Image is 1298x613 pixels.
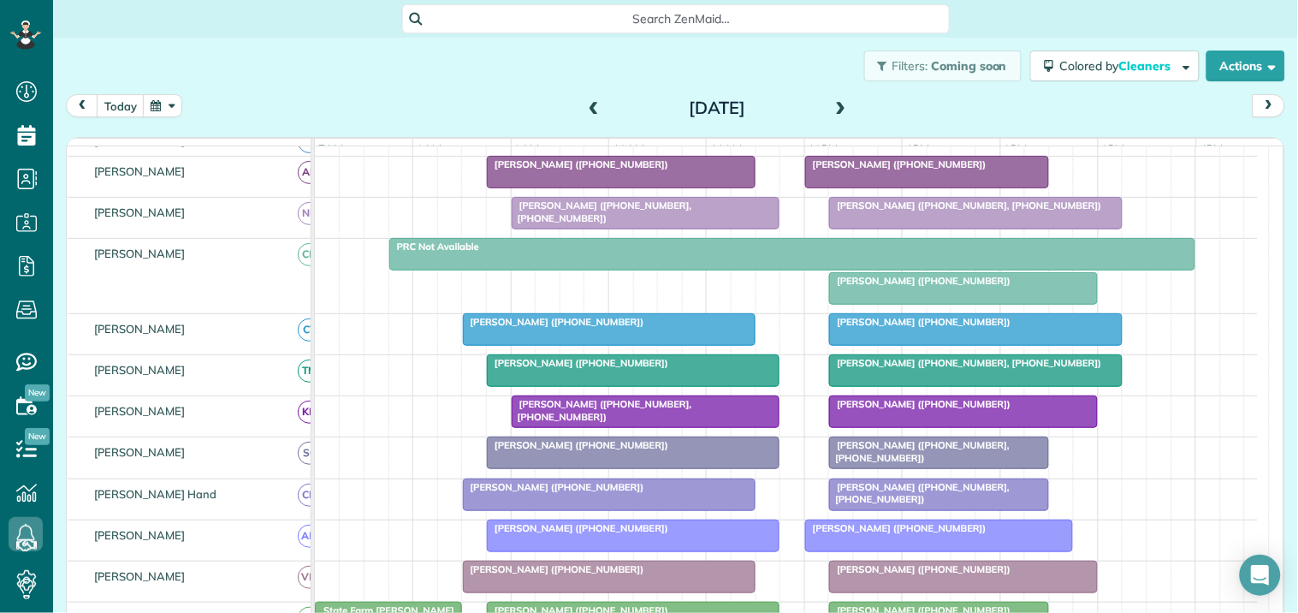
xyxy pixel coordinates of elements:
span: 4pm [1197,142,1227,156]
button: prev [66,94,98,117]
span: 2pm [1001,142,1031,156]
span: [PERSON_NAME] [91,445,189,459]
span: 7am [315,142,347,156]
span: [PERSON_NAME] ([PHONE_NUMBER], [PHONE_NUMBER]) [828,481,1010,505]
span: [PERSON_NAME] [91,164,189,178]
button: today [97,94,145,117]
span: [PERSON_NAME] Hand [91,487,220,501]
div: Open Intercom Messenger [1240,555,1281,596]
span: [PERSON_NAME] [91,205,189,219]
span: TM [298,360,321,383]
span: 3pm [1099,142,1129,156]
span: [PERSON_NAME] ([PHONE_NUMBER], [PHONE_NUMBER]) [828,199,1102,211]
span: Filters: [892,58,928,74]
span: AM [298,525,321,548]
span: [PERSON_NAME] ([PHONE_NUMBER]) [462,563,645,575]
span: 10am [609,142,648,156]
span: CH [298,484,321,507]
span: VM [298,566,321,589]
h2: [DATE] [610,98,824,117]
span: PRC Not Available [388,241,480,253]
span: KD [298,401,321,424]
span: [PERSON_NAME] [91,322,189,336]
span: AR [298,161,321,184]
span: [PERSON_NAME] [91,569,189,583]
span: Colored by [1060,58,1177,74]
span: [PERSON_NAME] ([PHONE_NUMBER]) [486,522,669,534]
span: [PERSON_NAME] ([PHONE_NUMBER], [PHONE_NUMBER]) [511,199,692,223]
span: 12pm [805,142,842,156]
span: [PERSON_NAME] ([PHONE_NUMBER], [PHONE_NUMBER]) [828,439,1010,463]
span: [PERSON_NAME] ([PHONE_NUMBER]) [486,439,669,451]
span: [PERSON_NAME] ([PHONE_NUMBER]) [804,522,987,534]
span: SC [298,442,321,465]
span: [PERSON_NAME] ([PHONE_NUMBER]) [828,563,1011,575]
span: 9am [512,142,543,156]
button: Colored byCleaners [1030,51,1200,81]
span: CT [298,318,321,342]
span: Coming soon [931,58,1008,74]
span: [PERSON_NAME] ([PHONE_NUMBER], [PHONE_NUMBER]) [511,398,692,422]
span: [PERSON_NAME] ([PHONE_NUMBER]) [828,275,1011,287]
span: [PERSON_NAME] ([PHONE_NUMBER]) [828,316,1011,328]
span: New [25,428,50,445]
span: Cleaners [1119,58,1174,74]
span: ND [298,202,321,225]
span: [PERSON_NAME] ([PHONE_NUMBER]) [828,398,1011,410]
span: [PERSON_NAME] ([PHONE_NUMBER]) [462,316,645,328]
span: 8am [413,142,445,156]
span: [PERSON_NAME] [91,528,189,542]
span: New [25,384,50,402]
span: [PERSON_NAME] ([PHONE_NUMBER]) [486,158,669,170]
span: [PERSON_NAME] ([PHONE_NUMBER], [PHONE_NUMBER]) [828,357,1102,369]
span: CM [298,243,321,266]
span: [PERSON_NAME] ([PHONE_NUMBER]) [486,357,669,369]
span: [PERSON_NAME] ([PHONE_NUMBER]) [462,481,645,493]
button: next [1253,94,1285,117]
button: Actions [1206,51,1285,81]
span: [PERSON_NAME] ([PHONE_NUMBER]) [804,158,987,170]
span: [PERSON_NAME] [91,363,189,377]
span: 11am [707,142,745,156]
span: 1pm [903,142,933,156]
span: [PERSON_NAME] [91,404,189,418]
span: [PERSON_NAME] [91,247,189,260]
